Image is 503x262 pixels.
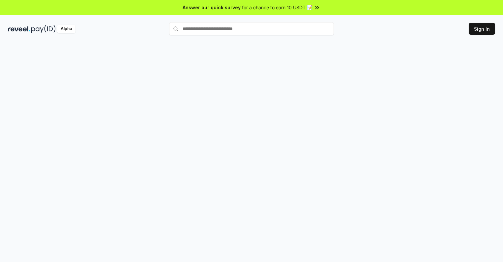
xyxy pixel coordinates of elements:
[57,25,75,33] div: Alpha
[8,25,30,33] img: reveel_dark
[31,25,56,33] img: pay_id
[469,23,495,35] button: Sign In
[242,4,312,11] span: for a chance to earn 10 USDT 📝
[183,4,241,11] span: Answer our quick survey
